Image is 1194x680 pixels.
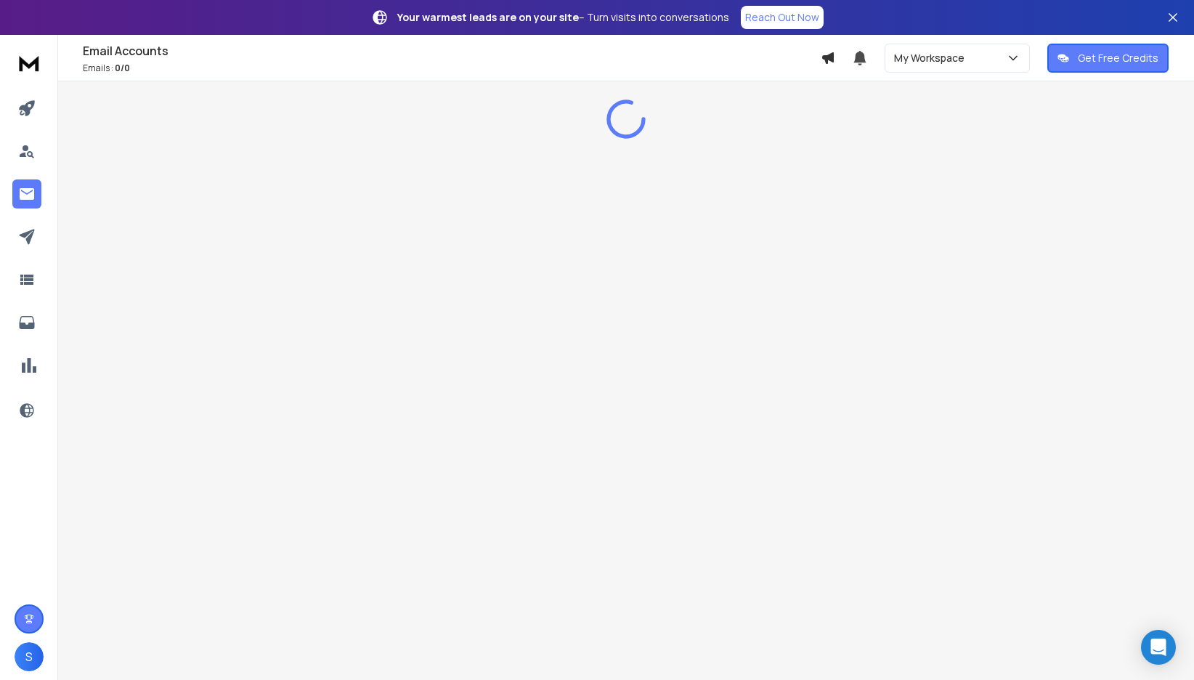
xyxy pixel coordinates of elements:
p: – Turn visits into conversations [397,10,729,25]
button: S [15,642,44,671]
a: Reach Out Now [741,6,824,29]
button: Get Free Credits [1047,44,1169,73]
p: Reach Out Now [745,10,819,25]
p: Get Free Credits [1078,51,1158,65]
img: logo [15,49,44,76]
p: Emails : [83,62,821,74]
strong: Your warmest leads are on your site [397,10,579,24]
h1: Email Accounts [83,42,821,60]
div: Open Intercom Messenger [1141,630,1176,665]
span: 0 / 0 [115,62,130,74]
p: My Workspace [894,51,970,65]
